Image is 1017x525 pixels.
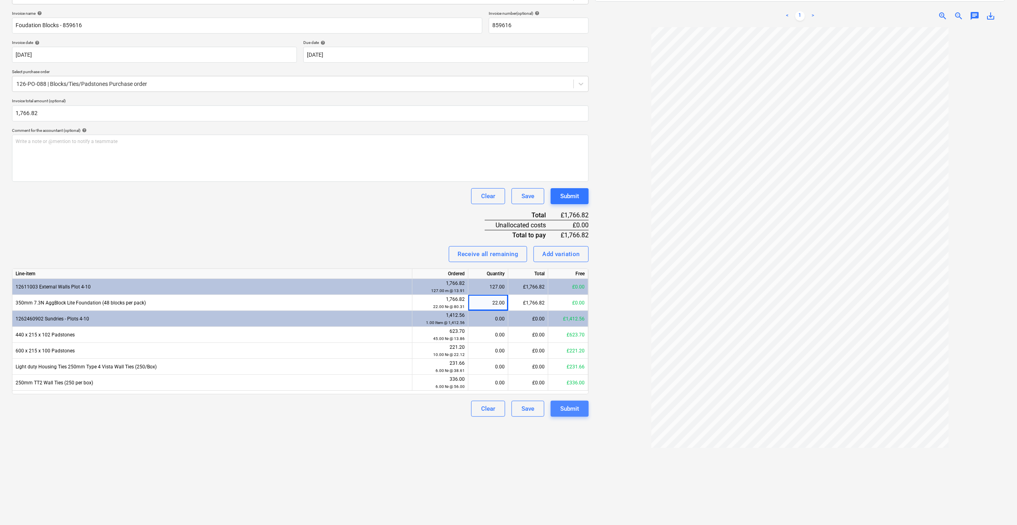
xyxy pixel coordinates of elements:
[472,279,505,295] div: 127.00
[508,311,548,327] div: £0.00
[977,487,1017,525] iframe: Chat Widget
[16,316,89,322] span: 1262460902 Sundries - Plots 4-10
[485,220,559,230] div: Unallocated costs
[12,98,589,105] p: Invoice total amount (optional)
[458,249,518,259] div: Receive all remaining
[560,404,579,414] div: Submit
[303,40,588,45] div: Due date
[12,269,412,279] div: Line-item
[33,40,40,45] span: help
[548,295,588,311] div: £0.00
[471,188,505,204] button: Clear
[16,284,91,290] span: 12611003 External Walls Plot 4-10
[559,220,589,230] div: £0.00
[508,279,548,295] div: £1,766.82
[533,11,539,16] span: help
[521,191,534,201] div: Save
[12,343,412,359] div: 600 x 215 x 100 Padstones
[436,384,465,389] small: 6.00 Nr @ 56.00
[426,320,465,325] small: 1.00 Item @ 1,412.56
[472,311,505,327] div: 0.00
[472,375,505,391] div: 0.00
[508,327,548,343] div: £0.00
[508,295,548,311] div: £1,766.82
[412,269,468,279] div: Ordered
[548,359,588,375] div: £231.66
[551,401,589,417] button: Submit
[485,230,559,240] div: Total to pay
[12,375,412,391] div: 250mm TT2 Wall Ties (250 per box)
[416,280,465,294] div: 1,766.82
[548,375,588,391] div: £336.00
[954,11,963,21] span: zoom_out
[12,128,589,133] div: Comment for the accountant (optional)
[938,11,947,21] span: zoom_in
[472,343,505,359] div: 0.00
[986,11,995,21] span: save_alt
[12,69,589,76] p: Select purchase order
[468,269,508,279] div: Quantity
[542,249,580,259] div: Add variation
[416,344,465,358] div: 221.20
[472,327,505,343] div: 0.00
[485,211,559,220] div: Total
[551,188,589,204] button: Submit
[970,11,979,21] span: chat
[416,360,465,374] div: 231.66
[319,40,325,45] span: help
[808,11,818,21] a: Next page
[508,375,548,391] div: £0.00
[511,188,544,204] button: Save
[433,352,465,357] small: 10.00 Nr @ 22.12
[489,18,589,34] input: Invoice number
[303,47,588,63] input: Due date not specified
[431,288,465,293] small: 127.00 m @ 13.91
[489,11,589,16] div: Invoice number (optional)
[548,269,588,279] div: Free
[416,328,465,342] div: 623.70
[782,11,792,21] a: Previous page
[560,191,579,201] div: Submit
[559,211,589,220] div: £1,766.82
[12,11,482,16] div: Invoice name
[433,336,465,341] small: 45.00 Nr @ 13.86
[12,295,412,311] div: 350mm 7.3N AggBlock Lite Foundation (48 blocks per pack)
[416,296,465,310] div: 1,766.82
[548,279,588,295] div: £0.00
[449,246,527,262] button: Receive all remaining
[533,246,589,262] button: Add variation
[436,368,465,373] small: 6.00 Nr @ 38.61
[481,404,495,414] div: Clear
[548,311,588,327] div: £1,412.56
[12,359,412,375] div: Light duty Housing Ties 250mm Type 4 Vista Wall Ties (250/Box)
[548,327,588,343] div: £623.70
[508,343,548,359] div: £0.00
[12,105,589,121] input: Invoice total amount (optional)
[548,343,588,359] div: £221.20
[795,11,805,21] a: Page 1 is your current page
[472,359,505,375] div: 0.00
[12,327,412,343] div: 440 x 215 x 102 Padstones
[36,11,42,16] span: help
[12,40,297,45] div: Invoice date
[481,191,495,201] div: Clear
[12,18,482,34] input: Invoice name
[433,304,465,309] small: 22.00 Nr @ 80.31
[521,404,534,414] div: Save
[508,359,548,375] div: £0.00
[472,295,505,311] div: 22.00
[80,128,87,133] span: help
[508,269,548,279] div: Total
[12,47,297,63] input: Invoice date not specified
[416,376,465,390] div: 336.00
[471,401,505,417] button: Clear
[511,401,544,417] button: Save
[416,312,465,326] div: 1,412.56
[559,230,589,240] div: £1,766.82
